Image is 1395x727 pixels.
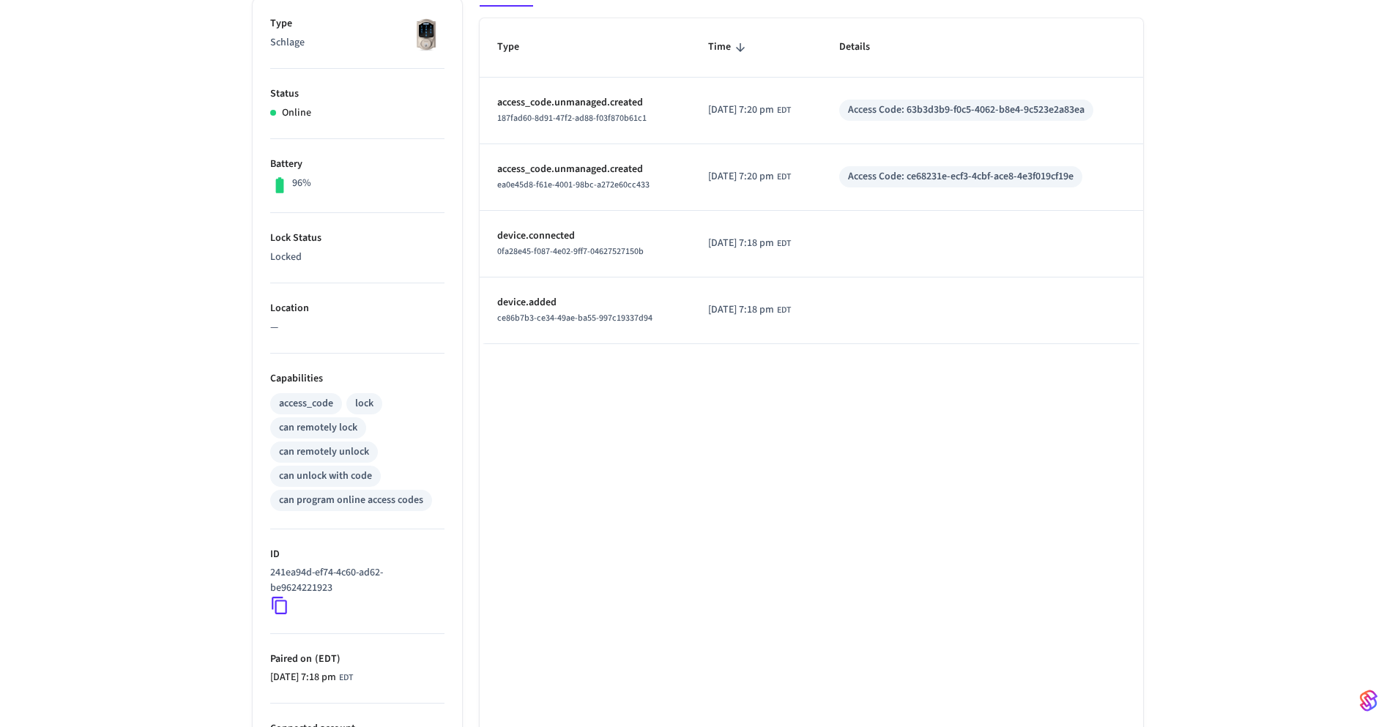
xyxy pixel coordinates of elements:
span: Details [839,36,889,59]
span: [DATE] 7:18 pm [708,302,774,318]
div: Access Code: 63b3d3b9-f0c5-4062-b8e4-9c523e2a83ea [848,102,1085,118]
span: 187fad60-8d91-47f2-ad88-f03f870b61c1 [497,112,647,124]
span: [DATE] 7:18 pm [708,236,774,251]
p: Schlage [270,35,444,51]
p: device.added [497,295,674,310]
p: ID [270,547,444,562]
span: EDT [777,237,791,250]
p: access_code.unmanaged.created [497,95,674,111]
span: [DATE] 7:20 pm [708,169,774,184]
div: can unlock with code [279,469,372,484]
p: Status [270,86,444,102]
div: access_code [279,396,333,411]
span: ea0e45d8-f61e-4001-98bc-a272e60cc433 [497,179,650,191]
p: — [270,320,444,335]
p: Location [270,301,444,316]
span: EDT [777,104,791,117]
div: can program online access codes [279,493,423,508]
div: America/New_York [270,670,353,685]
div: lock [355,396,373,411]
img: SeamLogoGradient.69752ec5.svg [1360,689,1377,712]
span: ce86b7b3-ce34-49ae-ba55-997c19337d94 [497,312,652,324]
span: ( EDT ) [312,652,341,666]
p: Battery [270,157,444,172]
div: can remotely unlock [279,444,369,460]
span: Type [497,36,538,59]
span: EDT [339,671,353,685]
span: [DATE] 7:18 pm [270,670,336,685]
span: EDT [777,304,791,317]
span: 0fa28e45-f087-4e02-9ff7-04627527150b [497,245,644,258]
span: EDT [777,171,791,184]
p: Online [282,105,311,121]
div: can remotely lock [279,420,357,436]
img: Schlage Sense Smart Deadbolt with Camelot Trim, Front [408,16,444,53]
p: Paired on [270,652,444,667]
div: America/New_York [708,302,791,318]
p: Type [270,16,444,31]
p: Capabilities [270,371,444,387]
span: [DATE] 7:20 pm [708,102,774,118]
p: Locked [270,250,444,265]
p: access_code.unmanaged.created [497,162,674,177]
p: Lock Status [270,231,444,246]
div: Access Code: ce68231e-ecf3-4cbf-ace8-4e3f019cf19e [848,169,1074,184]
div: America/New_York [708,236,791,251]
p: 96% [292,176,311,191]
span: Time [708,36,750,59]
p: 241ea94d-ef74-4c60-ad62-be9624221923 [270,565,439,596]
p: device.connected [497,228,674,244]
div: America/New_York [708,169,791,184]
table: sticky table [480,18,1143,343]
div: America/New_York [708,102,791,118]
